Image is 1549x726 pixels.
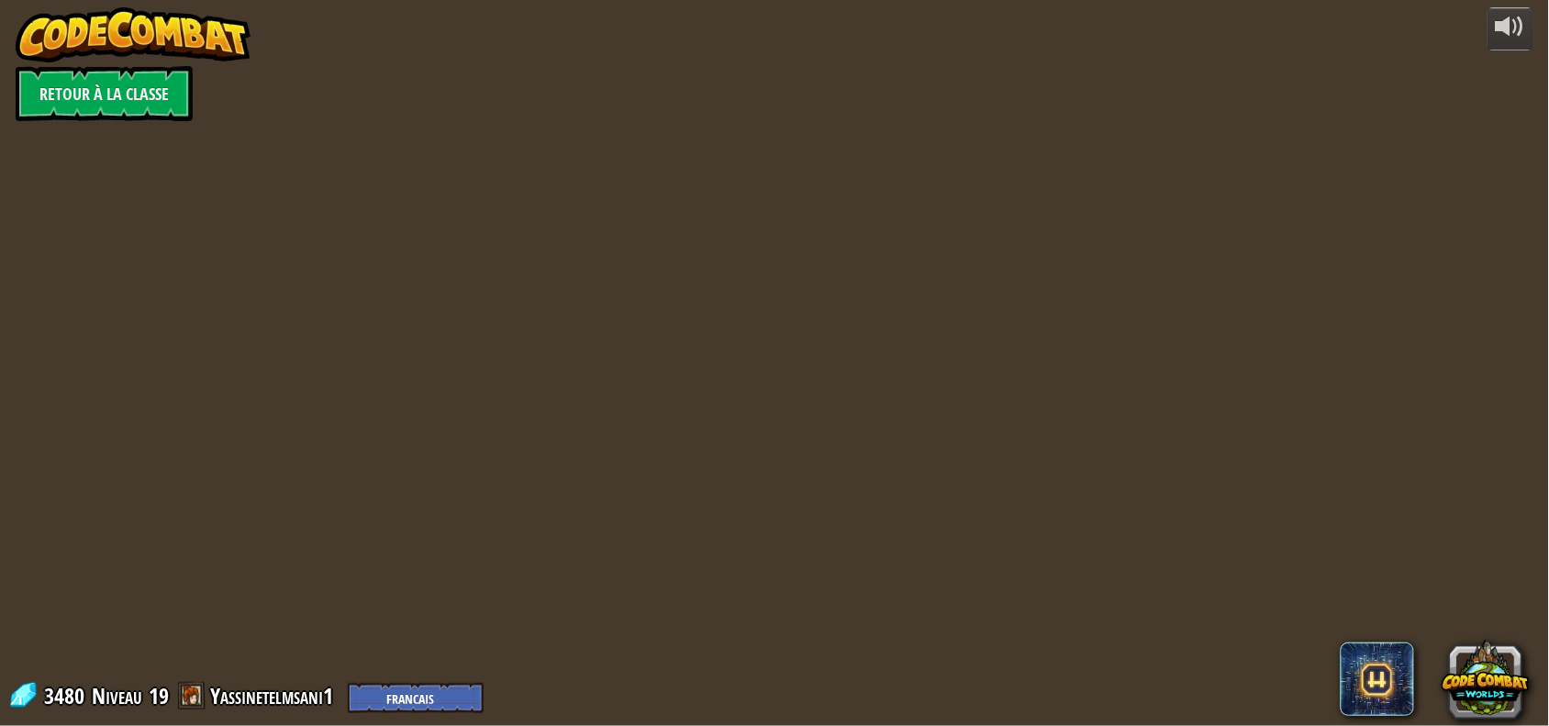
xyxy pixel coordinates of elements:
span: 19 [149,681,169,710]
span: 3480 [44,681,90,710]
a: Retour à la Classe [16,66,193,121]
span: Niveau [92,681,142,711]
a: Yassinetelmsani1 [210,681,339,710]
button: Ajuster le volume [1488,7,1533,50]
img: CodeCombat - Learn how to code by playing a game [16,7,251,62]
